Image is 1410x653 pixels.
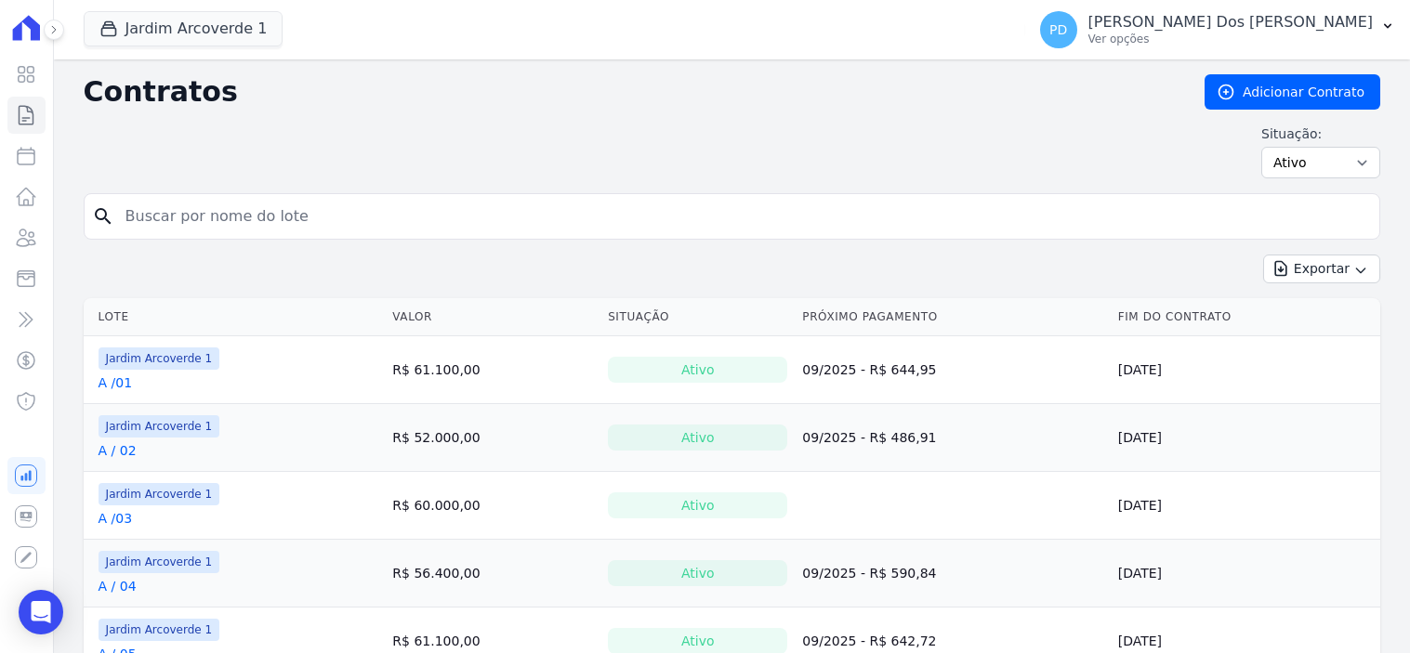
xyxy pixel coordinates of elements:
a: A /03 [99,509,133,528]
a: 09/2025 - R$ 590,84 [802,566,936,581]
th: Situação [600,298,795,336]
input: Buscar por nome do lote [114,198,1372,235]
a: A / 04 [99,577,137,595]
button: Exportar [1263,255,1380,283]
button: PD [PERSON_NAME] Dos [PERSON_NAME] Ver opções [1025,4,1410,56]
span: Jardim Arcoverde 1 [99,415,220,438]
div: Ativo [608,357,787,383]
td: R$ 52.000,00 [385,404,600,472]
th: Próximo Pagamento [795,298,1110,336]
a: A / 02 [99,441,137,460]
th: Valor [385,298,600,336]
span: Jardim Arcoverde 1 [99,619,220,641]
td: [DATE] [1111,540,1380,607]
th: Lote [84,298,386,336]
td: [DATE] [1111,336,1380,404]
button: Jardim Arcoverde 1 [84,11,283,46]
td: [DATE] [1111,472,1380,540]
th: Fim do Contrato [1111,298,1380,336]
td: R$ 61.100,00 [385,336,600,404]
td: [DATE] [1111,404,1380,472]
td: R$ 60.000,00 [385,472,600,540]
span: PD [1049,23,1067,36]
h2: Contratos [84,75,1175,109]
div: Ativo [608,492,787,518]
p: Ver opções [1088,32,1373,46]
p: [PERSON_NAME] Dos [PERSON_NAME] [1088,13,1373,32]
span: Jardim Arcoverde 1 [99,483,220,505]
a: 09/2025 - R$ 486,91 [802,430,936,445]
a: 09/2025 - R$ 642,72 [802,633,936,648]
a: A /01 [99,373,133,392]
span: Jardim Arcoverde 1 [99,551,220,573]
div: Ativo [608,560,787,586]
span: Jardim Arcoverde 1 [99,347,220,370]
div: Ativo [608,424,787,451]
td: R$ 56.400,00 [385,540,600,607]
label: Situação: [1261,124,1380,143]
i: search [92,205,114,228]
div: Open Intercom Messenger [19,590,63,634]
a: 09/2025 - R$ 644,95 [802,362,936,377]
a: Adicionar Contrato [1205,74,1380,110]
